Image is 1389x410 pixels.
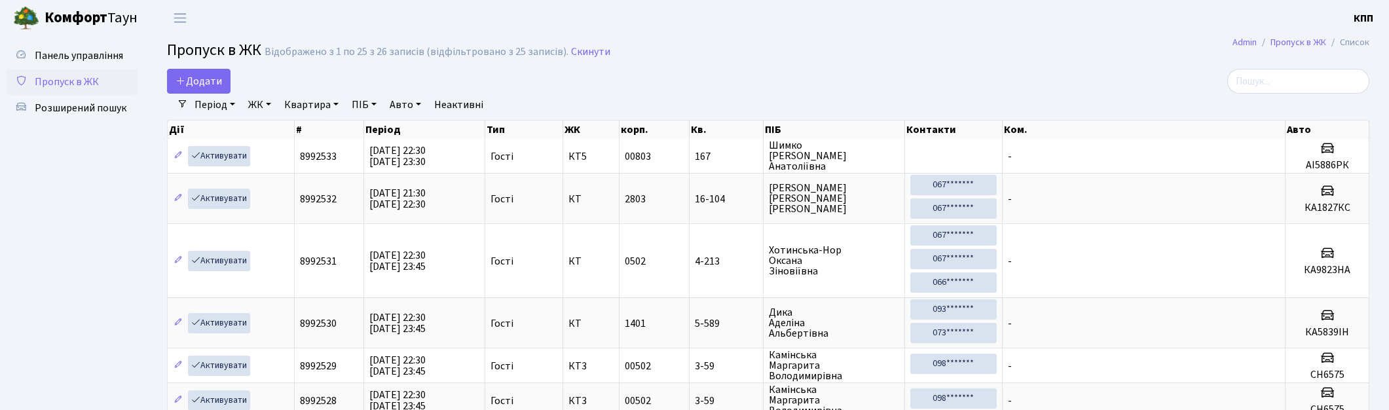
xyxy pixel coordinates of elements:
span: 8992531 [300,254,337,269]
a: Активувати [188,356,250,376]
th: корп. [620,121,690,139]
span: Шимко [PERSON_NAME] Анатоліївна [769,140,898,172]
a: Активувати [188,146,250,166]
a: Додати [167,69,231,94]
span: [DATE] 21:30 [DATE] 22:30 [369,186,426,212]
a: ЖК [243,94,276,116]
span: 00803 [625,149,651,164]
a: Неактивні [429,94,489,116]
span: КТ3 [568,396,614,406]
h5: АІ5886РК [1291,159,1363,172]
th: Ком. [1003,121,1286,139]
span: Пропуск в ЖК [167,39,261,62]
b: КПП [1354,11,1373,26]
span: 8992528 [300,394,337,408]
span: КТ [568,194,614,204]
span: КТ [568,318,614,329]
span: 8992529 [300,359,337,373]
span: [DATE] 22:30 [DATE] 23:30 [369,143,426,169]
span: Розширений пошук [35,101,126,115]
th: # [295,121,363,139]
span: Хотинська-Нор Оксана Зіновіївна [769,245,898,276]
span: 0502 [625,254,646,269]
span: 8992533 [300,149,337,164]
span: [DATE] 22:30 [DATE] 23:45 [369,310,426,336]
nav: breadcrumb [1213,29,1389,56]
th: Кв. [690,121,764,139]
li: Список [1326,35,1369,50]
span: - [1008,149,1012,164]
th: ПІБ [764,121,904,139]
span: Додати [176,74,222,88]
h5: КА9823НА [1291,264,1363,276]
th: Контакти [905,121,1003,139]
span: 00502 [625,359,651,373]
button: Переключити навігацію [164,7,196,29]
span: 1401 [625,316,646,331]
span: - [1008,254,1012,269]
span: Гості [491,396,513,406]
input: Пошук... [1227,69,1369,94]
span: 2803 [625,192,646,206]
a: КПП [1354,10,1373,26]
a: Панель управління [7,43,138,69]
a: ПІБ [346,94,382,116]
h5: СН6575 [1291,369,1363,381]
h5: КА5839ІН [1291,326,1363,339]
a: Активувати [188,189,250,209]
a: Активувати [188,251,250,271]
span: 8992530 [300,316,337,331]
a: Пропуск в ЖК [7,69,138,95]
span: Панель управління [35,48,123,63]
a: Авто [384,94,426,116]
span: Таун [45,7,138,29]
span: - [1008,192,1012,206]
span: - [1008,316,1012,331]
span: Гості [491,256,513,267]
span: Камінська Маргарита Володимирівна [769,350,898,381]
span: 167 [695,151,758,162]
span: 00502 [625,394,651,408]
th: Тип [485,121,563,139]
span: Гості [491,151,513,162]
a: Активувати [188,313,250,333]
span: 16-104 [695,194,758,204]
th: ЖК [563,121,620,139]
span: КТ [568,256,614,267]
a: Admin [1232,35,1257,49]
div: Відображено з 1 по 25 з 26 записів (відфільтровано з 25 записів). [265,46,568,58]
span: Дика Аделіна Альбертівна [769,307,898,339]
span: КТ3 [568,361,614,371]
span: 4-213 [695,256,758,267]
span: 3-59 [695,396,758,406]
span: Гості [491,361,513,371]
img: logo.png [13,5,39,31]
th: Авто [1286,121,1369,139]
span: Гості [491,194,513,204]
span: КТ5 [568,151,614,162]
span: [DATE] 22:30 [DATE] 23:45 [369,248,426,274]
span: - [1008,359,1012,373]
b: Комфорт [45,7,107,28]
span: 3-59 [695,361,758,371]
span: - [1008,394,1012,408]
span: Гості [491,318,513,329]
a: Пропуск в ЖК [1270,35,1326,49]
th: Дії [168,121,295,139]
span: [DATE] 22:30 [DATE] 23:45 [369,353,426,379]
span: [PERSON_NAME] [PERSON_NAME] [PERSON_NAME] [769,183,898,214]
span: Пропуск в ЖК [35,75,99,89]
th: Період [364,121,485,139]
h5: КА1827КС [1291,202,1363,214]
span: 5-589 [695,318,758,329]
a: Розширений пошук [7,95,138,121]
span: 8992532 [300,192,337,206]
a: Період [189,94,240,116]
a: Квартира [279,94,344,116]
a: Скинути [571,46,610,58]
